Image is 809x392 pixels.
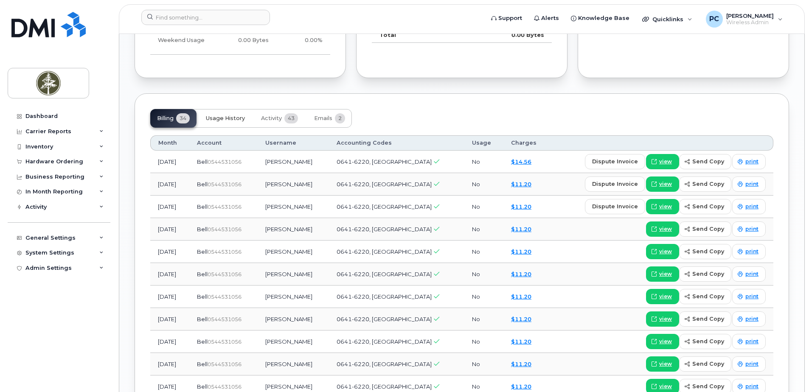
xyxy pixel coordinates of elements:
span: 0544531056 [208,204,242,210]
span: view [659,360,672,368]
td: [PERSON_NAME] [258,241,329,263]
a: print [732,154,766,169]
span: view [659,270,672,278]
span: 0544531056 [208,294,242,300]
td: 0.00 Bytes [471,27,552,43]
td: Weekend Usage [150,27,216,54]
span: dispute invoice [592,157,638,165]
span: 0544531056 [208,181,242,188]
a: print [732,311,766,327]
th: Account [189,135,258,151]
span: 0641-6220, [GEOGRAPHIC_DATA] [337,271,432,277]
button: dispute invoice [585,199,645,214]
span: print [745,248,758,255]
td: [PERSON_NAME] [258,263,329,286]
a: Knowledge Base [565,10,635,27]
span: send copy [692,225,724,233]
span: 0641-6220, [GEOGRAPHIC_DATA] [337,338,432,345]
span: send copy [692,360,724,368]
span: Bell [197,203,208,210]
td: [DATE] [150,173,189,196]
span: dispute invoice [592,202,638,210]
td: No [464,286,503,308]
a: print [732,266,766,282]
a: $11.20 [511,293,531,300]
span: 0641-6220, [GEOGRAPHIC_DATA] [337,361,432,367]
td: No [464,353,503,375]
span: Bell [197,248,208,255]
a: view [646,289,679,304]
span: view [659,383,672,390]
span: Usage History [206,115,245,122]
span: 0544531056 [208,271,242,277]
td: [PERSON_NAME] [258,308,329,330]
span: view [659,180,672,188]
span: print [745,360,758,368]
span: Bell [197,181,208,188]
td: No [464,241,503,263]
span: Wireless Admin [726,19,774,26]
div: Paulina Cantos [700,11,789,28]
th: Username [258,135,329,151]
a: view [646,244,679,259]
td: [PERSON_NAME] [258,218,329,241]
td: [PERSON_NAME] [258,353,329,375]
span: 0544531056 [208,339,242,345]
tr: Friday from 6:00pm to Monday 8:00am [150,27,330,54]
span: send copy [692,202,724,210]
span: send copy [692,247,724,255]
a: print [732,289,766,304]
span: print [745,180,758,188]
td: No [464,151,503,173]
a: $11.20 [511,181,531,188]
span: Bell [197,271,208,277]
td: No [464,330,503,353]
span: send copy [692,180,724,188]
button: send copy [679,244,731,259]
td: [DATE] [150,308,189,330]
span: 0641-6220, [GEOGRAPHIC_DATA] [337,158,432,165]
span: print [745,315,758,323]
td: [DATE] [150,263,189,286]
span: Bell [197,361,208,367]
span: send copy [692,292,724,300]
button: send copy [679,176,731,192]
span: print [745,203,758,210]
td: No [464,196,503,218]
span: print [745,270,758,278]
td: No [464,263,503,286]
span: 0641-6220, [GEOGRAPHIC_DATA] [337,316,432,322]
td: [DATE] [150,330,189,353]
a: view [646,311,679,327]
span: Bell [197,316,208,322]
span: Emails [314,115,332,122]
span: print [745,383,758,390]
span: 0641-6220, [GEOGRAPHIC_DATA] [337,181,432,188]
span: PC [709,14,719,24]
td: No [464,218,503,241]
a: print [732,334,766,349]
td: [PERSON_NAME] [258,196,329,218]
td: [PERSON_NAME] [258,286,329,308]
a: $11.20 [511,316,531,322]
span: Alerts [541,14,559,22]
span: Bell [197,293,208,300]
td: [PERSON_NAME] [258,151,329,173]
a: view [646,176,679,192]
span: view [659,338,672,345]
span: 0544531056 [208,249,242,255]
span: print [745,225,758,233]
div: Quicklinks [636,11,698,28]
span: 0544531056 [208,384,242,390]
span: view [659,293,672,300]
td: Total [372,27,471,43]
a: view [646,221,679,237]
a: print [732,176,766,192]
a: view [646,266,679,282]
span: 0641-6220, [GEOGRAPHIC_DATA] [337,293,432,300]
span: 0641-6220, [GEOGRAPHIC_DATA] [337,248,432,255]
a: print [732,199,766,214]
button: send copy [679,334,731,349]
td: [DATE] [150,218,189,241]
a: print [732,221,766,237]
